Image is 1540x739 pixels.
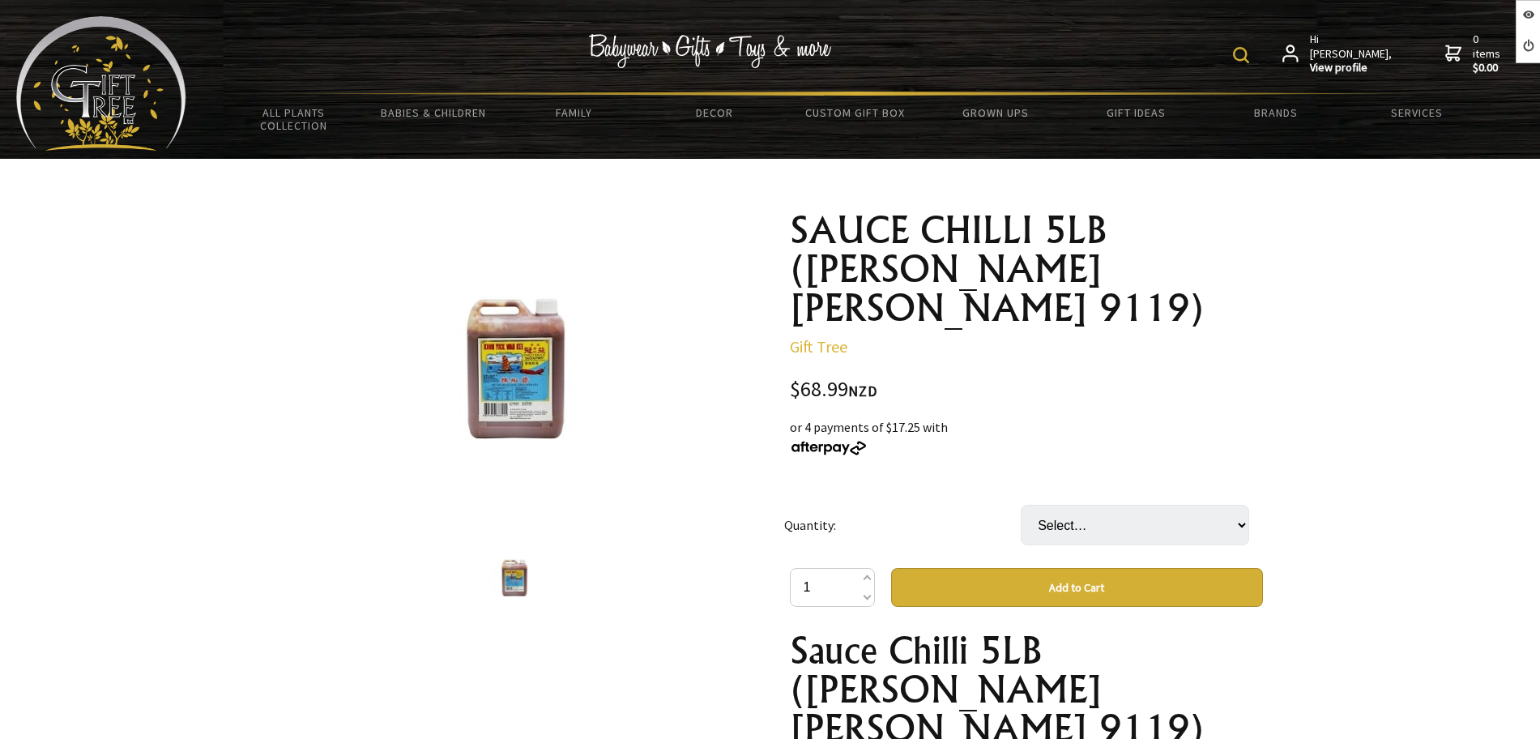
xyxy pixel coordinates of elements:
[1473,61,1504,75] strong: $0.00
[790,336,847,357] a: Gift Tree
[1065,96,1205,130] a: Gift Ideas
[644,96,784,130] a: Decor
[790,441,868,455] img: Afterpay
[1310,32,1393,75] span: Hi [PERSON_NAME],
[16,16,186,151] img: Babyware - Gifts - Toys and more...
[1282,32,1393,75] a: Hi [PERSON_NAME],View profile
[1473,32,1504,75] span: 0 items
[1346,96,1487,130] a: Services
[479,547,550,609] img: SAUCE CHILLI 5LB (KOON YICK WAH KEE 9119)
[790,379,1263,401] div: $68.99
[891,568,1263,607] button: Add to Cart
[1206,96,1346,130] a: Brands
[504,96,644,130] a: Family
[224,96,364,143] a: All Plants Collection
[848,382,877,400] span: NZD
[1445,32,1504,75] a: 0 items$0.00
[378,250,650,486] img: SAUCE CHILLI 5LB (KOON YICK WAH KEE 9119)
[1233,47,1249,63] img: product search
[785,96,925,130] a: Custom Gift Box
[364,96,504,130] a: Babies & Children
[790,211,1263,327] h1: SAUCE CHILLI 5LB ([PERSON_NAME] [PERSON_NAME] 9119)
[1310,61,1393,75] strong: View profile
[588,34,831,68] img: Babywear - Gifts - Toys & more
[790,417,1263,456] div: or 4 payments of $17.25 with
[925,96,1065,130] a: Grown Ups
[784,482,1021,568] td: Quantity:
